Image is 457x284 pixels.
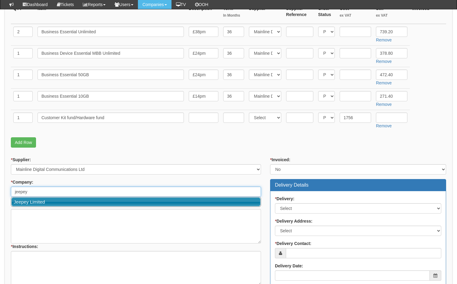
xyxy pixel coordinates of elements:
label: Delivery: [275,196,295,202]
th: Term [221,3,246,24]
label: Instructions: [11,243,38,250]
th: Order Status [316,3,337,24]
th: QTY [11,3,35,24]
a: Remove [376,59,392,64]
a: Add Row [11,137,36,148]
th: Description [186,3,221,24]
label: Delivery Contact: [275,240,312,246]
label: Delivery Date: [275,263,303,269]
label: Company: [11,179,33,185]
th: Supplier [246,3,284,24]
th: Invoiced [410,3,446,24]
h3: Delivery Details [275,182,441,188]
small: In Months [223,13,244,18]
label: Invoiced: [270,157,290,163]
th: Sell [374,3,410,24]
a: Remove [376,38,392,42]
a: Remove [376,80,392,85]
a: Remove [376,102,392,107]
th: Cost [337,3,374,24]
th: Supplier Reference [284,3,316,24]
a: Jeepey Limited [11,197,260,206]
label: Delivery Address: [275,218,312,224]
a: Remove [376,123,392,128]
small: ex VAT [340,13,371,18]
th: Item [35,3,186,24]
small: ex VAT [376,13,407,18]
label: Supplier: [11,157,31,163]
